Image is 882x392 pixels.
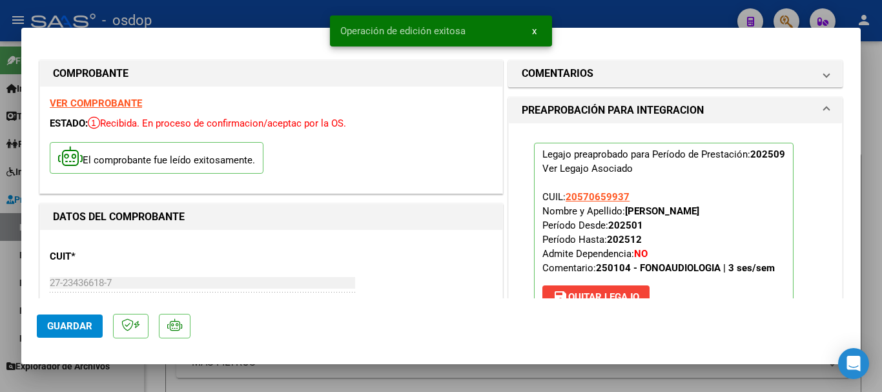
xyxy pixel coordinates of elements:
strong: 202509 [750,149,785,160]
p: Legajo preaprobado para Período de Prestación: [534,143,794,315]
strong: 202501 [608,220,643,231]
h1: COMENTARIOS [522,66,593,81]
mat-expansion-panel-header: COMENTARIOS [509,61,842,87]
mat-icon: save [553,289,568,305]
span: 20570659937 [566,191,630,203]
span: Quitar Legajo [553,291,639,303]
strong: 202512 [607,234,642,245]
span: Operación de edición exitosa [340,25,466,37]
h1: PREAPROBACIÓN PARA INTEGRACION [522,103,704,118]
span: CUIL: Nombre y Apellido: Período Desde: Período Hasta: Admite Dependencia: [542,191,775,274]
strong: [PERSON_NAME] [625,205,699,217]
div: Open Intercom Messenger [838,348,869,379]
span: Comentario: [542,262,775,274]
p: El comprobante fue leído exitosamente. [50,142,263,174]
span: Guardar [47,320,92,332]
div: PREAPROBACIÓN PARA INTEGRACION [509,123,842,344]
span: x [532,25,537,37]
button: Guardar [37,315,103,338]
div: Ver Legajo Asociado [542,161,633,176]
strong: DATOS DEL COMPROBANTE [53,211,185,223]
strong: COMPROBANTE [53,67,128,79]
strong: NO [634,248,648,260]
button: Quitar Legajo [542,285,650,309]
span: Recibida. En proceso de confirmacion/aceptac por la OS. [88,118,346,129]
button: x [522,19,547,43]
a: VER COMPROBANTE [50,98,142,109]
p: CUIT [50,249,183,264]
span: ESTADO: [50,118,88,129]
strong: 250104 - FONOAUDIOLOGIA | 3 ses/sem [596,262,775,274]
mat-expansion-panel-header: PREAPROBACIÓN PARA INTEGRACION [509,98,842,123]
